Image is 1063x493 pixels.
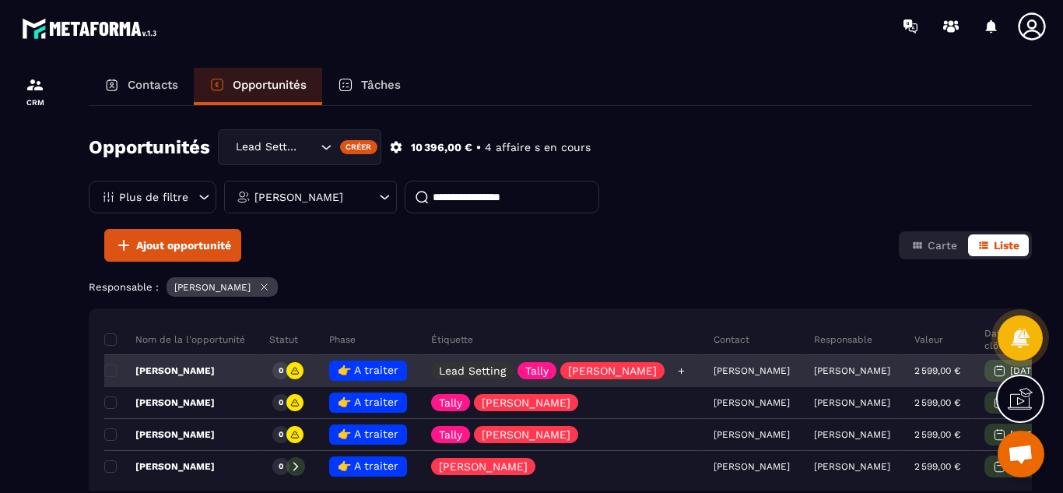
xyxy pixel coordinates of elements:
span: 👉 A traiter [338,396,398,408]
p: 0 [279,365,283,376]
img: logo [22,14,162,43]
p: [PERSON_NAME] [104,460,215,473]
p: Statut [269,333,298,346]
a: Opportunités [194,68,322,105]
p: [PERSON_NAME] [104,396,215,409]
p: 2 599,00 € [914,429,960,440]
p: 0 [279,397,283,408]
p: [PERSON_NAME] [482,397,570,408]
input: Search for option [301,139,317,156]
p: Valeur [914,333,943,346]
div: Search for option [218,129,381,165]
p: [PERSON_NAME] [254,192,343,202]
p: Opportunités [233,78,307,92]
div: Ouvrir le chat [998,431,1044,477]
p: 2 599,00 € [914,365,960,376]
span: Liste [994,239,1019,252]
p: Responsable : [89,281,159,293]
p: Contact [714,333,749,346]
p: 0 [279,429,283,440]
p: Date de clôture [984,327,1048,352]
p: Tâches [361,78,401,92]
p: 2 599,00 € [914,397,960,408]
p: Tally [439,397,462,408]
button: Liste [968,234,1029,256]
p: 10 396,00 € [411,140,472,155]
button: Carte [902,234,967,256]
p: [PERSON_NAME] [482,429,570,440]
p: CRM [4,98,66,107]
p: • [476,140,481,155]
p: Étiquette [431,333,473,346]
p: [PERSON_NAME] [814,429,890,440]
p: [PERSON_NAME] [814,461,890,472]
p: Tally [439,429,462,440]
p: [PERSON_NAME] [104,428,215,441]
span: 👉 A traiter [338,364,398,376]
p: 0 [279,461,283,472]
span: Ajout opportunité [136,238,231,253]
p: [PERSON_NAME] [439,461,528,472]
a: Tâches [322,68,416,105]
p: 2 599,00 € [914,461,960,472]
span: Lead Setting [232,139,301,156]
button: Ajout opportunité [104,229,241,262]
span: 👉 A traiter [338,428,398,440]
p: Phase [329,333,356,346]
div: Créer [340,140,378,154]
p: Tally [525,365,549,376]
a: formationformationCRM [4,64,66,118]
a: Contacts [89,68,194,105]
span: Carte [928,239,957,252]
span: 👉 A traiter [338,460,398,472]
p: [PERSON_NAME] [104,364,215,377]
p: Plus de filtre [119,192,188,202]
p: Nom de la l'opportunité [104,333,245,346]
p: [PERSON_NAME] [174,282,251,293]
img: formation [26,76,44,94]
p: [PERSON_NAME] [814,365,890,376]
p: 4 affaire s en cours [485,140,591,155]
p: [PERSON_NAME] [568,365,657,376]
h2: Opportunités [89,132,210,163]
p: Contacts [128,78,178,92]
p: [DATE] [1010,429,1040,440]
p: Lead Setting [439,365,506,376]
p: [PERSON_NAME] [814,397,890,408]
p: Responsable [814,333,872,346]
